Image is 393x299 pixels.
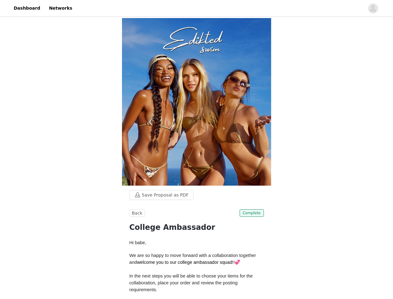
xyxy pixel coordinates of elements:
[240,209,264,217] span: Complete
[129,273,254,292] span: In the next steps you will be able to choose your items for the collaboration, place your order a...
[122,18,271,186] img: campaign image
[129,190,194,200] button: Save Proposal as PDF
[370,3,376,13] div: avatar
[129,253,257,265] span: We are so happy to move forward with a collaboration together and !!💞
[10,1,44,15] a: Dashboard
[129,240,147,245] span: Hi babe,
[129,209,145,217] button: Back
[45,1,76,15] a: Networks
[129,222,264,233] h1: College Ambassador
[137,260,232,265] span: welcome you to our college ambassador squad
